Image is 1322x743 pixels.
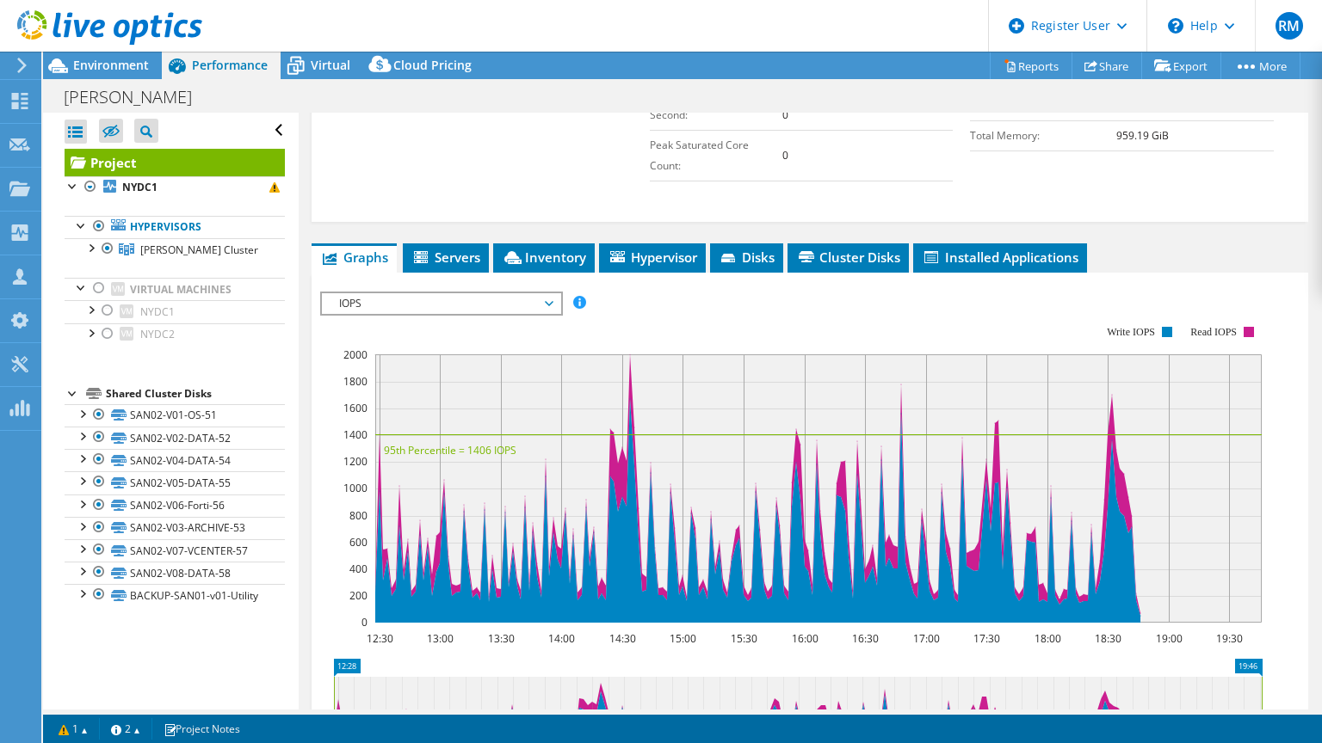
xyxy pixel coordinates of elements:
a: Reports [990,52,1072,79]
text: 600 [349,535,368,550]
span: Cloud Pricing [393,57,472,73]
text: 19:30 [1216,631,1243,646]
text: 12:30 [367,631,393,646]
a: Export [1141,52,1221,79]
text: 14:30 [609,631,636,646]
text: 1400 [343,427,368,442]
a: SAN02-V08-DATA-58 [65,562,285,584]
text: 17:30 [973,631,1000,646]
text: 13:30 [488,631,515,646]
a: BACKUP-SAN01-v01-Utility [65,584,285,606]
text: 15:30 [731,631,757,646]
span: Servers [411,249,480,266]
span: Environment [73,57,149,73]
b: NYDC1 [122,180,158,194]
text: 2000 [343,347,368,362]
span: Cluster Disks [796,249,900,266]
a: Project Notes [151,718,252,740]
a: SAN02-V02-DATA-52 [65,427,285,449]
span: Inventory [502,249,586,266]
span: Performance [192,57,268,73]
text: 14:00 [548,631,575,646]
a: Virtual Machines [65,278,285,300]
span: Graphs [320,249,388,266]
text: 18:00 [1035,631,1061,646]
text: 1000 [343,481,368,495]
svg: \n [1168,18,1183,34]
td: Total Memory: [970,120,1116,150]
a: SAN02-V06-Forti-56 [65,494,285,517]
text: Write IOPS [1107,326,1155,338]
span: Disks [719,249,775,266]
a: SAN02-V03-ARCHIVE-53 [65,517,285,539]
text: 17:00 [913,631,940,646]
span: Virtual [311,57,350,73]
b: [DOMAIN_NAME][PERSON_NAME] / 0 [782,87,953,122]
a: More [1220,52,1300,79]
text: 1200 [343,454,368,469]
text: 1600 [343,401,368,415]
span: RM [1276,12,1303,40]
span: [PERSON_NAME] Cluster [140,243,258,257]
a: 1 [46,718,100,740]
span: IOPS [330,293,552,314]
a: Hypervisors [65,216,285,238]
text: 95th Percentile = 1406 IOPS [384,443,516,457]
text: 200 [349,588,368,603]
a: Project [65,149,285,176]
span: NYDC1 [140,304,175,319]
b: 0 [782,148,788,163]
span: Hypervisor [608,249,697,266]
a: Share [1072,52,1142,79]
span: Installed Applications [922,249,1078,266]
div: Shared Cluster Disks [106,384,285,404]
text: 1800 [343,374,368,389]
text: 13:00 [427,631,454,646]
td: Peak Saturated Core Count: [650,130,782,181]
text: 16:30 [852,631,879,646]
text: 800 [349,508,368,523]
text: 15:00 [670,631,696,646]
text: Read IOPS [1191,326,1238,338]
a: NYDC2 [65,323,285,346]
a: SAN02-V05-DATA-55 [65,471,285,494]
a: SAN02-V01-OS-51 [65,404,285,427]
h1: [PERSON_NAME] [56,88,219,107]
span: NYDC2 [140,327,175,341]
text: 400 [349,562,368,576]
a: Sciame Cluster [65,238,285,261]
a: SAN02-V04-DATA-54 [65,449,285,471]
b: 959.19 GiB [1116,128,1169,143]
text: 0 [361,615,368,629]
a: NYDC1 [65,300,285,322]
text: 18:30 [1095,631,1121,646]
text: 19:00 [1156,631,1183,646]
a: SAN02-V07-VCENTER-57 [65,539,285,562]
text: 16:00 [792,631,819,646]
a: 2 [99,718,152,740]
a: NYDC1 [65,176,285,199]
